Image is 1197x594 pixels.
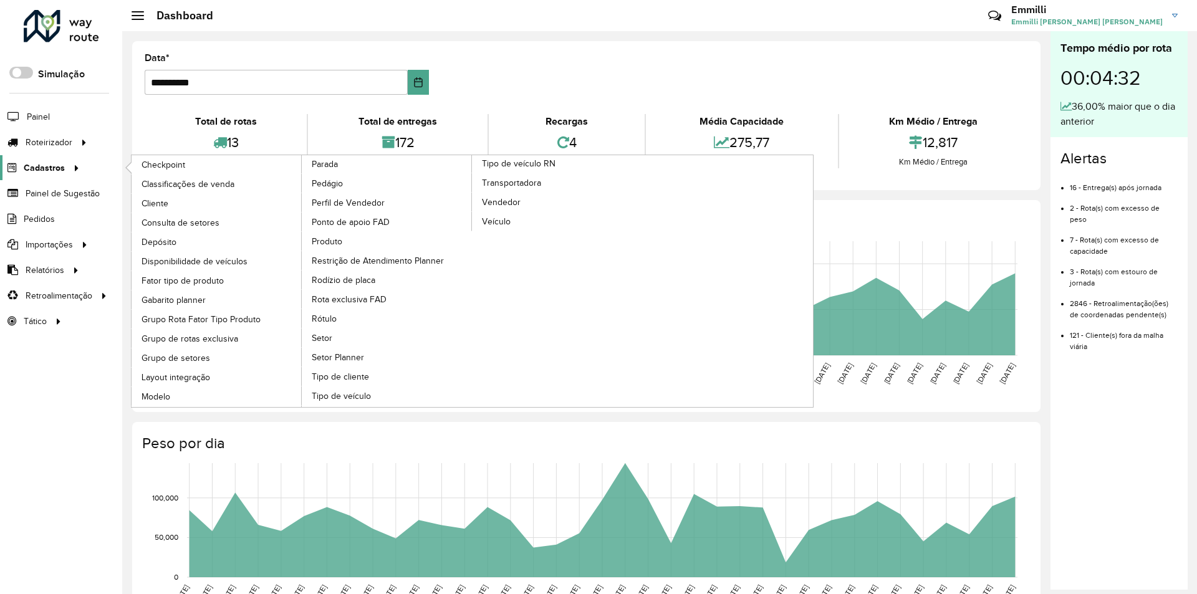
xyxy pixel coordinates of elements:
[1070,173,1178,193] li: 16 - Entrega(s) após jornada
[152,494,178,502] text: 100,000
[132,271,302,290] a: Fator tipo de produto
[482,215,511,228] span: Veículo
[142,255,248,268] span: Disponibilidade de veículos
[142,434,1028,453] h4: Peso por dia
[24,213,55,226] span: Pedidos
[302,155,643,407] a: Tipo de veículo RN
[142,178,234,191] span: Classificações de venda
[26,136,72,149] span: Roteirizador
[132,329,302,348] a: Grupo de rotas exclusiva
[312,351,364,364] span: Setor Planner
[174,573,178,581] text: 0
[142,390,170,403] span: Modelo
[1060,99,1178,129] div: 36,00% maior que o dia anterior
[472,193,643,211] a: Vendedor
[26,264,64,277] span: Relatórios
[842,129,1025,156] div: 12,817
[472,173,643,192] a: Transportadora
[302,232,473,251] a: Produto
[1070,193,1178,225] li: 2 - Rota(s) com excesso de peso
[649,129,834,156] div: 275,77
[142,313,261,326] span: Grupo Rota Fator Tipo Produto
[905,362,923,385] text: [DATE]
[312,370,369,383] span: Tipo de cliente
[928,362,946,385] text: [DATE]
[132,310,302,328] a: Grupo Rota Fator Tipo Produto
[311,129,484,156] div: 172
[132,194,302,213] a: Cliente
[1011,16,1163,27] span: Emmilli [PERSON_NAME] [PERSON_NAME]
[813,362,831,385] text: [DATE]
[1011,4,1163,16] h3: Emmilli
[26,289,92,302] span: Retroalimentação
[998,362,1016,385] text: [DATE]
[842,114,1025,129] div: Km Médio / Entrega
[132,368,302,386] a: Layout integração
[302,213,473,231] a: Ponto de apoio FAD
[144,9,213,22] h2: Dashboard
[142,236,176,249] span: Depósito
[132,155,473,407] a: Parada
[148,129,304,156] div: 13
[312,254,444,267] span: Restrição de Atendimento Planner
[312,235,342,248] span: Produto
[649,114,834,129] div: Média Capacidade
[24,161,65,175] span: Cadastros
[312,293,387,306] span: Rota exclusiva FAD
[1070,320,1178,352] li: 121 - Cliente(s) fora da malha viária
[132,290,302,309] a: Gabarito planner
[312,177,343,190] span: Pedágio
[302,367,473,386] a: Tipo de cliente
[132,252,302,271] a: Disponibilidade de veículos
[38,67,85,82] label: Simulação
[1070,225,1178,257] li: 7 - Rota(s) com excesso de capacidade
[302,290,473,309] a: Rota exclusiva FAD
[842,156,1025,168] div: Km Médio / Entrega
[1060,150,1178,168] h4: Alertas
[302,328,473,347] a: Setor
[975,362,993,385] text: [DATE]
[27,110,50,123] span: Painel
[312,332,332,345] span: Setor
[142,294,206,307] span: Gabarito planner
[142,158,185,171] span: Checkpoint
[859,362,877,385] text: [DATE]
[155,534,178,542] text: 50,000
[26,238,73,251] span: Importações
[312,196,385,209] span: Perfil de Vendedor
[302,348,473,366] a: Setor Planner
[142,371,210,384] span: Layout integração
[312,390,371,403] span: Tipo de veículo
[312,158,338,171] span: Parada
[482,157,555,170] span: Tipo de veículo RN
[132,213,302,232] a: Consulta de setores
[302,193,473,212] a: Perfil de Vendedor
[312,312,337,325] span: Rótulo
[1070,289,1178,320] li: 2846 - Retroalimentação(ões) de coordenadas pendente(s)
[472,212,643,231] a: Veículo
[492,129,642,156] div: 4
[302,309,473,328] a: Rótulo
[882,362,900,385] text: [DATE]
[1060,40,1178,57] div: Tempo médio por rota
[408,70,430,95] button: Choose Date
[312,274,375,287] span: Rodízio de placa
[482,196,521,209] span: Vendedor
[302,386,473,405] a: Tipo de veículo
[981,2,1008,29] a: Contato Rápido
[142,332,238,345] span: Grupo de rotas exclusiva
[142,352,210,365] span: Grupo de setores
[132,348,302,367] a: Grupo de setores
[132,232,302,251] a: Depósito
[142,274,224,287] span: Fator tipo de produto
[1070,257,1178,289] li: 3 - Rota(s) com estouro de jornada
[132,155,302,174] a: Checkpoint
[132,175,302,193] a: Classificações de venda
[951,362,969,385] text: [DATE]
[492,114,642,129] div: Recargas
[302,174,473,193] a: Pedágio
[302,251,473,270] a: Restrição de Atendimento Planner
[24,315,47,328] span: Tático
[132,387,302,406] a: Modelo
[311,114,484,129] div: Total de entregas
